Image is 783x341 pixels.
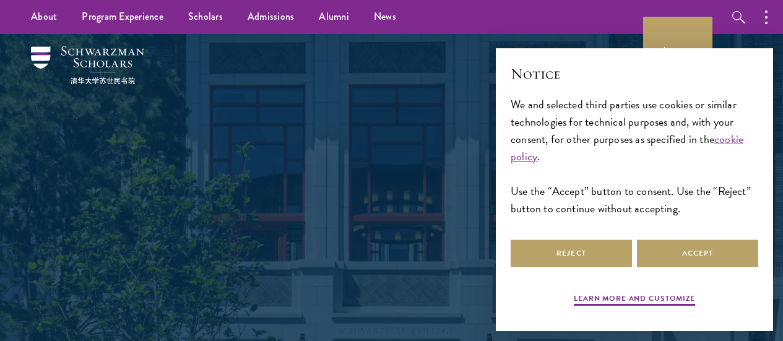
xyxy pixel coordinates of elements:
img: Schwarzman Scholars [31,46,144,84]
div: We and selected third parties use cookies or similar technologies for technical purposes and, wit... [511,96,758,218]
button: Reject [511,240,632,267]
button: Accept [637,240,758,267]
h2: Notice [511,63,758,84]
button: Learn more and customize [574,293,695,308]
a: cookie policy [511,131,743,165]
a: Apply [643,17,712,86]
